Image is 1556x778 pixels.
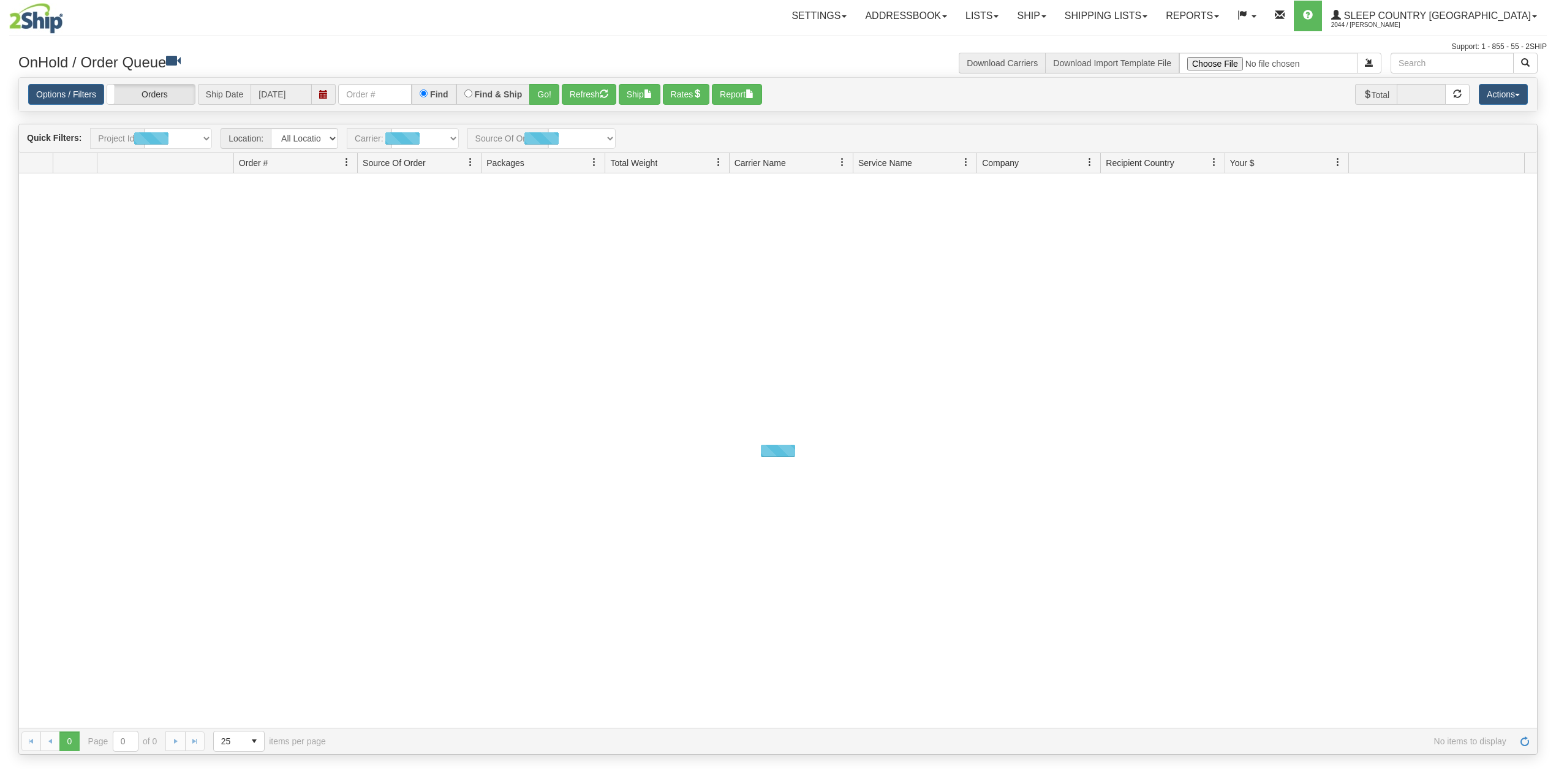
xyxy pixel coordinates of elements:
a: Download Import Template File [1053,58,1171,68]
button: Refresh [562,84,616,105]
a: Lists [956,1,1008,31]
span: Company [982,157,1019,169]
a: Total Weight filter column settings [708,152,729,173]
h3: OnHold / Order Queue [18,53,769,70]
span: Page of 0 [88,731,157,752]
a: Source Of Order filter column settings [460,152,481,173]
button: Ship [619,84,660,105]
a: Company filter column settings [1079,152,1100,173]
span: Order # [239,157,268,169]
button: Actions [1479,84,1528,105]
a: Recipient Country filter column settings [1204,152,1225,173]
input: Search [1391,53,1514,74]
div: grid toolbar [19,124,1537,153]
a: Sleep Country [GEOGRAPHIC_DATA] 2044 / [PERSON_NAME] [1322,1,1546,31]
span: Page 0 [59,731,79,751]
button: Go! [529,84,559,105]
span: Your $ [1230,157,1255,169]
span: Sleep Country [GEOGRAPHIC_DATA] [1341,10,1531,21]
span: 2044 / [PERSON_NAME] [1331,19,1423,31]
button: Search [1513,53,1538,74]
input: Import [1179,53,1358,74]
div: Support: 1 - 855 - 55 - 2SHIP [9,42,1547,52]
span: Total [1355,84,1397,105]
a: Settings [782,1,856,31]
span: items per page [213,731,326,752]
a: Carrier Name filter column settings [832,152,853,173]
label: Find & Ship [475,90,523,99]
span: Service Name [858,157,912,169]
label: Orders [107,85,195,105]
span: 25 [221,735,237,747]
span: Total Weight [610,157,657,169]
a: Service Name filter column settings [956,152,976,173]
span: Packages [486,157,524,169]
span: Location: [221,128,271,149]
label: Quick Filters: [27,132,81,144]
span: Carrier Name [735,157,786,169]
a: Your $ filter column settings [1328,152,1348,173]
a: Order # filter column settings [336,152,357,173]
button: Rates [663,84,710,105]
a: Refresh [1515,731,1535,751]
button: Report [712,84,762,105]
a: Download Carriers [967,58,1038,68]
img: logo2044.jpg [9,3,63,34]
input: Order # [338,84,412,105]
a: Packages filter column settings [584,152,605,173]
iframe: chat widget [1528,327,1555,451]
span: Page sizes drop down [213,731,265,752]
a: Reports [1157,1,1228,31]
a: Options / Filters [28,84,104,105]
a: Shipping lists [1056,1,1157,31]
span: Source Of Order [363,157,426,169]
a: Addressbook [856,1,956,31]
span: Recipient Country [1106,157,1174,169]
label: Find [430,90,448,99]
a: Ship [1008,1,1055,31]
span: No items to display [343,736,1506,746]
span: select [244,731,264,751]
span: Ship Date [198,84,251,105]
